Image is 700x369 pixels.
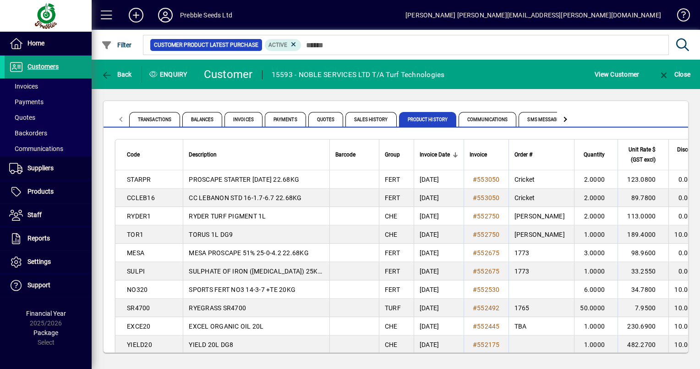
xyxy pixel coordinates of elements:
[385,150,400,160] span: Group
[204,67,253,82] div: Customer
[592,66,641,83] button: View Customer
[618,317,668,335] td: 230.6900
[470,229,503,240] a: #552750
[470,150,487,160] span: Invoice
[618,335,668,354] td: 482.2700
[385,286,400,293] span: FERT
[265,112,306,127] span: Payments
[509,189,574,207] td: Cricket
[574,262,618,280] td: 1.0000
[470,285,503,295] a: #552530
[27,211,42,218] span: Staff
[514,150,569,160] div: Order #
[189,323,263,330] span: EXCEL ORGANIC OIL 20L
[385,231,398,238] span: CHE
[414,207,464,225] td: [DATE]
[574,207,618,225] td: 2.0000
[470,303,503,313] a: #552492
[385,268,400,275] span: FERT
[470,211,503,221] a: #552750
[414,335,464,354] td: [DATE]
[477,194,500,201] span: 553050
[92,66,142,83] app-page-header-button: Back
[477,231,500,238] span: 552750
[473,194,477,201] span: #
[189,286,295,293] span: SPORTS FERT NO3 14-3-7 +TE 20KG
[477,341,500,348] span: 552175
[129,112,180,127] span: Transactions
[5,180,92,203] a: Products
[127,150,140,160] span: Code
[477,286,500,293] span: 552530
[618,280,668,299] td: 34.7800
[5,78,92,94] a: Invoices
[509,299,574,317] td: 1765
[414,262,464,280] td: [DATE]
[473,231,477,238] span: #
[335,150,355,160] span: Barcode
[101,71,132,78] span: Back
[405,8,661,22] div: [PERSON_NAME] [PERSON_NAME][EMAIL_ADDRESS][PERSON_NAME][DOMAIN_NAME]
[127,323,151,330] span: EXCE20
[574,317,618,335] td: 1.0000
[470,150,503,160] div: Invoice
[272,67,445,82] div: 15593 - NOBLE SERVICES LTD T/A Turf Technologies
[385,212,398,220] span: CHE
[470,321,503,331] a: #552445
[27,258,51,265] span: Settings
[473,268,477,275] span: #
[656,66,693,83] button: Close
[574,170,618,189] td: 2.0000
[127,304,150,312] span: SR4700
[470,340,503,350] a: #552175
[509,317,574,335] td: TBA
[27,235,50,242] span: Reports
[477,249,500,257] span: 552675
[473,304,477,312] span: #
[26,310,66,317] span: Financial Year
[618,207,668,225] td: 113.0000
[385,341,398,348] span: CHE
[142,67,197,82] div: Enquiry
[99,66,134,83] button: Back
[5,32,92,55] a: Home
[345,112,396,127] span: Sales History
[584,150,605,160] span: Quantity
[127,268,145,275] span: SULPI
[414,299,464,317] td: [DATE]
[5,227,92,250] a: Reports
[189,304,246,312] span: RYEGRASS SR4700
[27,188,54,195] span: Products
[5,94,92,110] a: Payments
[33,329,58,336] span: Package
[27,39,44,47] span: Home
[121,7,151,23] button: Add
[189,268,337,275] span: SULPHATE OF IRON ([MEDICAL_DATA]) 25KG HEP
[414,225,464,244] td: [DATE]
[385,323,398,330] span: CHE
[268,42,287,48] span: Active
[9,129,47,137] span: Backorders
[477,304,500,312] span: 552492
[574,244,618,262] td: 3.0000
[189,194,301,201] span: CC LEBANON STD 16-1.7-6.7 22.68KG
[189,231,233,238] span: TORUS 1L DG9
[509,207,574,225] td: [PERSON_NAME]
[470,266,503,276] a: #552675
[5,251,92,274] a: Settings
[574,189,618,207] td: 2.0000
[9,114,35,121] span: Quotes
[459,112,516,127] span: Communications
[618,189,668,207] td: 89.7800
[580,150,613,160] div: Quantity
[385,304,401,312] span: TURF
[189,150,324,160] div: Description
[9,98,44,106] span: Payments
[399,112,457,127] span: Product History
[127,249,144,257] span: MESA
[189,176,299,183] span: PROSCAPE STARTER [DATE] 22.68KG
[27,164,54,172] span: Suppliers
[470,193,503,203] a: #553050
[623,145,664,165] div: Unit Rate $ (GST excl)
[618,299,668,317] td: 7.9500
